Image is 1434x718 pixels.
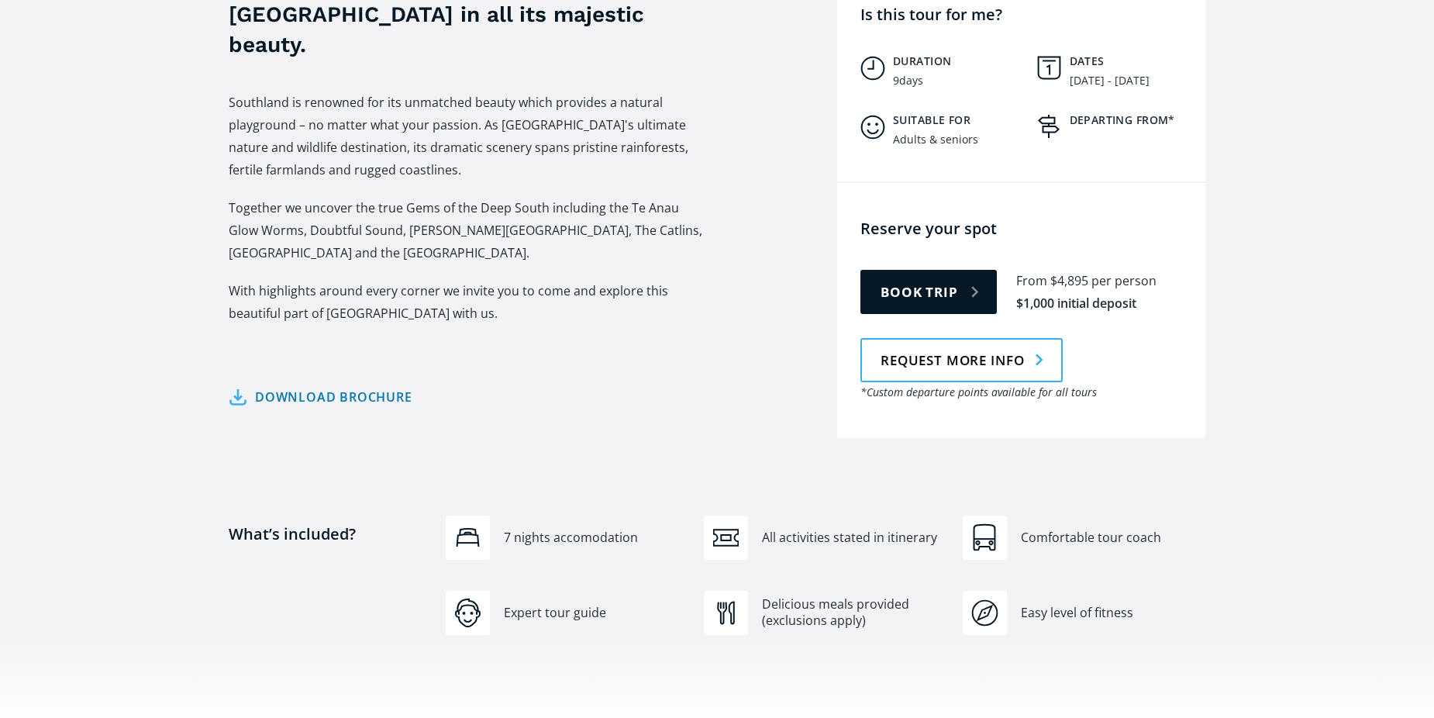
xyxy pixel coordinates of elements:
[860,338,1063,382] a: Request more info
[1021,530,1205,547] div: Comfortable tour coach
[899,74,923,88] div: days
[893,74,899,88] div: 9
[1057,295,1136,312] div: initial deposit
[504,530,688,547] div: 7 nights accomodation
[229,523,430,604] h4: What’s included?
[893,133,978,147] div: Adults & seniors
[1050,272,1088,290] div: $4,895
[860,385,1097,399] em: *Custom departure points available for all tours
[1070,113,1198,127] h5: Departing from*
[1070,74,1150,88] div: [DATE] - [DATE]
[1021,605,1205,622] div: Easy level of fitness
[1070,54,1198,68] h5: Dates
[229,197,709,264] p: Together we uncover the true Gems of the Deep South including the Te Anau Glow Worms, Doubtful So...
[229,91,709,181] p: Southland is renowned for its unmatched beauty which provides a natural playground – no matter wh...
[1016,272,1047,290] div: From
[1016,295,1054,312] div: $1,000
[229,280,709,325] p: With highlights around every corner we invite you to come and explore this beautiful part of [GEO...
[860,218,1198,239] h4: Reserve your spot
[1091,272,1157,290] div: per person
[860,270,997,314] a: Book trip
[762,530,946,547] div: All activities stated in itinerary
[893,113,1022,127] h5: Suitable for
[504,605,688,622] div: Expert tour guide
[229,386,412,409] a: Download brochure
[229,340,709,363] p: ‍
[860,4,1198,25] h4: Is this tour for me?
[762,596,946,630] div: Delicious meals provided (exclusions apply)
[893,54,1022,68] h5: Duration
